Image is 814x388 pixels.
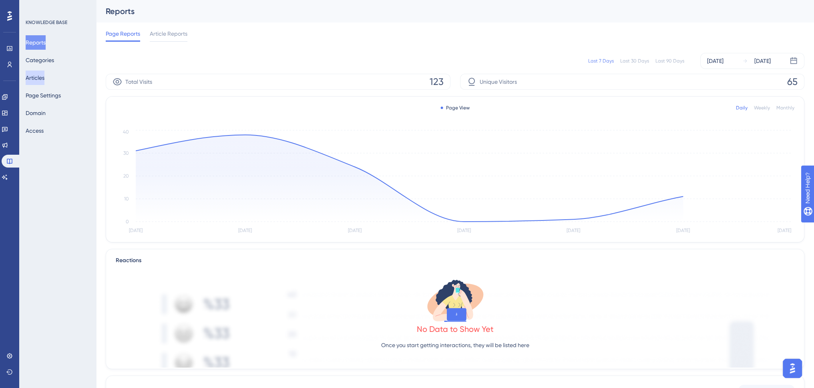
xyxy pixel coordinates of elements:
tspan: [DATE] [348,228,362,233]
span: 123 [430,75,444,88]
tspan: 20 [123,173,129,179]
div: Reports [106,6,784,17]
span: Unique Visitors [480,77,517,87]
div: Page View [440,105,470,111]
div: Reactions [116,256,794,265]
span: Total Visits [125,77,152,87]
div: Weekly [754,105,770,111]
span: Need Help? [19,2,50,12]
tspan: [DATE] [129,228,143,233]
iframe: UserGuiding AI Assistant Launcher [780,356,804,380]
tspan: 10 [124,196,129,202]
span: Article Reports [150,29,187,38]
tspan: 40 [123,129,129,135]
div: Daily [736,105,748,111]
button: Articles [26,71,44,85]
div: KNOWLEDGE BASE [26,19,67,26]
span: 65 [787,75,798,88]
tspan: [DATE] [238,228,252,233]
p: Once you start getting interactions, they will be listed here [381,340,529,350]
tspan: [DATE] [567,228,580,233]
button: Access [26,123,44,138]
tspan: 30 [123,150,129,156]
div: Last 30 Days [620,58,649,64]
button: Reports [26,35,46,50]
div: [DATE] [754,56,771,66]
button: Domain [26,106,46,120]
button: Categories [26,53,54,67]
div: Monthly [776,105,794,111]
div: [DATE] [707,56,724,66]
tspan: [DATE] [457,228,471,233]
button: Page Settings [26,88,61,103]
div: Last 7 Days [588,58,614,64]
tspan: [DATE] [676,228,690,233]
span: Page Reports [106,29,140,38]
div: Last 90 Days [655,58,684,64]
tspan: 0 [126,219,129,224]
div: No Data to Show Yet [417,323,494,335]
tspan: [DATE] [778,228,791,233]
